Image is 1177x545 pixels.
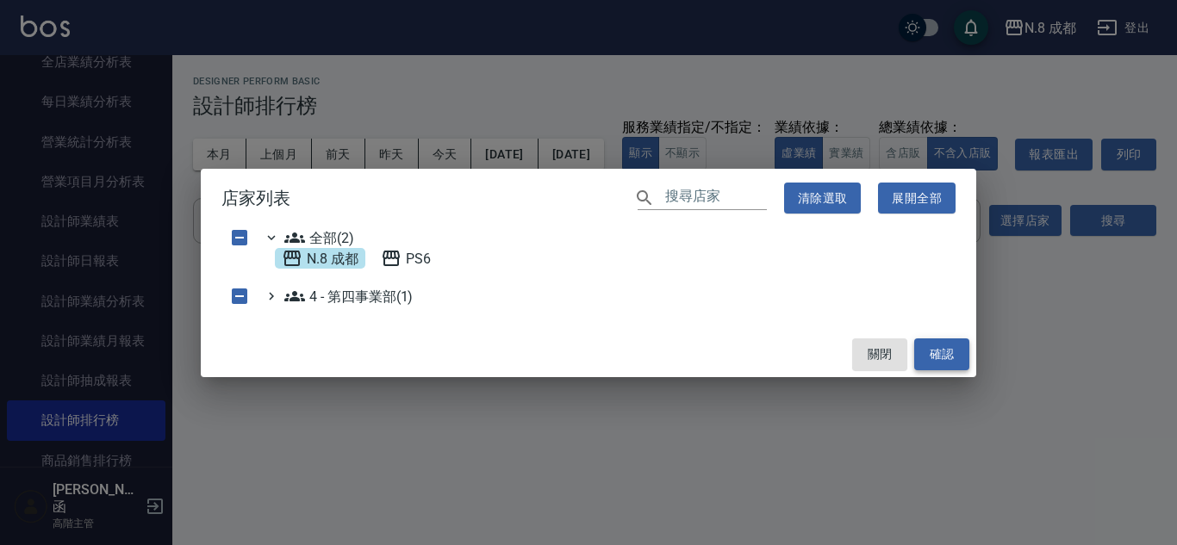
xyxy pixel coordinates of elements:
span: N.8 成都 [282,248,358,269]
button: 展開全部 [878,183,956,214]
h2: 店家列表 [201,169,976,228]
button: 確認 [914,338,969,370]
span: PS6 [381,248,431,269]
span: 4 - 第四事業部(1) [284,286,413,307]
button: 清除選取 [784,183,862,214]
input: 搜尋店家 [665,185,767,210]
span: 全部(2) [284,227,354,248]
button: 關閉 [852,338,907,370]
